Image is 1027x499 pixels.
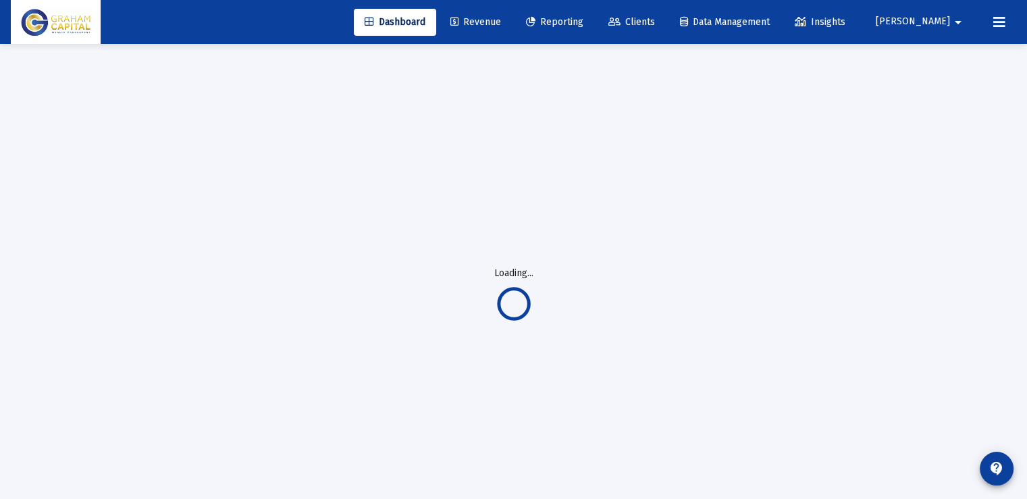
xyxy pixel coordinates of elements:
span: Revenue [450,16,501,28]
img: Dashboard [21,9,90,36]
button: [PERSON_NAME] [860,8,982,35]
a: Revenue [440,9,512,36]
span: Reporting [526,16,583,28]
mat-icon: contact_support [989,461,1005,477]
a: Dashboard [354,9,436,36]
a: Data Management [669,9,781,36]
a: Insights [784,9,856,36]
span: Clients [608,16,655,28]
span: Insights [795,16,845,28]
mat-icon: arrow_drop_down [950,9,966,36]
a: Reporting [515,9,594,36]
a: Clients [598,9,666,36]
span: Dashboard [365,16,425,28]
span: [PERSON_NAME] [876,16,950,28]
span: Data Management [680,16,770,28]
